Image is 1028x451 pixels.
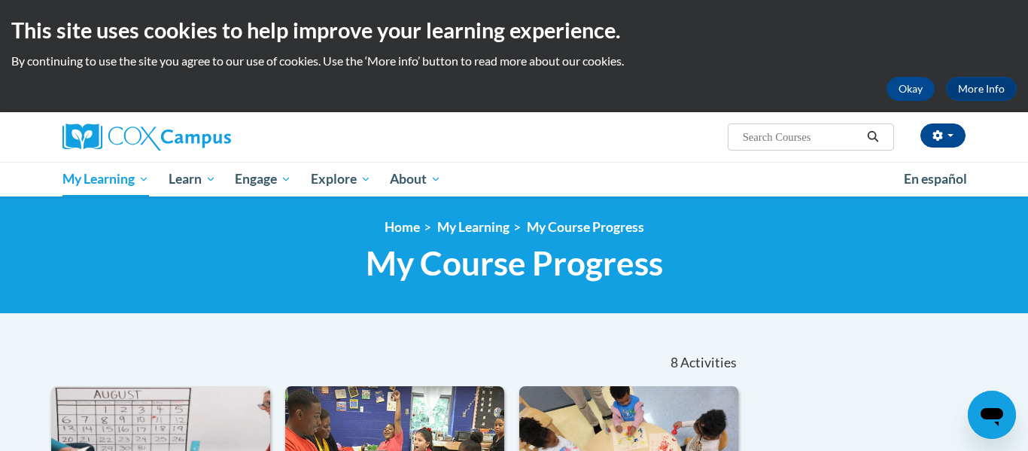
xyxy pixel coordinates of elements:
[169,170,216,188] span: Learn
[366,243,663,283] span: My Course Progress
[680,355,737,371] span: Activities
[159,162,226,197] a: Learn
[40,162,988,197] div: Main menu
[11,15,1017,45] h2: This site uses cookies to help improve your learning experience.
[741,128,862,146] input: Search Courses
[920,123,966,148] button: Account Settings
[62,123,231,151] img: Cox Campus
[904,171,967,187] span: En español
[385,219,420,235] a: Home
[946,77,1017,101] a: More Info
[225,162,301,197] a: Engage
[527,219,644,235] a: My Course Progress
[381,162,452,197] a: About
[62,170,149,188] span: My Learning
[437,219,509,235] a: My Learning
[671,355,678,371] span: 8
[62,123,348,151] a: Cox Campus
[53,162,159,197] a: My Learning
[968,391,1016,439] iframe: Button to launch messaging window
[862,128,884,146] button: Search
[311,170,371,188] span: Explore
[301,162,381,197] a: Explore
[11,53,1017,69] p: By continuing to use the site you agree to our use of cookies. Use the ‘More info’ button to read...
[390,170,441,188] span: About
[894,163,977,195] a: En español
[235,170,291,188] span: Engage
[887,77,935,101] button: Okay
